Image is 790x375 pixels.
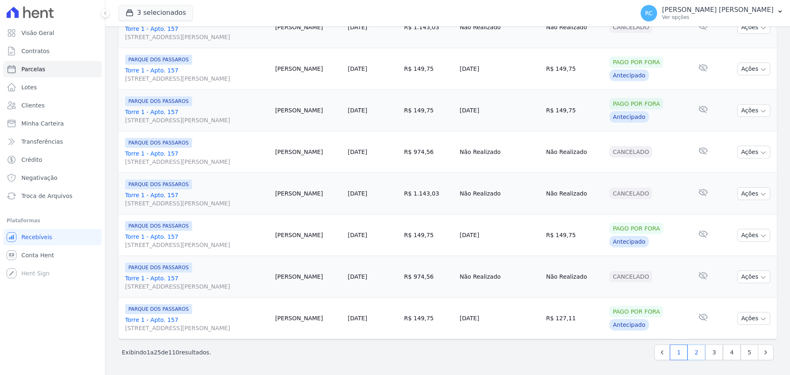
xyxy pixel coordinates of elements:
[543,298,606,339] td: R$ 127,11
[21,101,44,109] span: Clientes
[125,138,192,148] span: PARQUE DOS PASSAROS
[609,188,652,199] div: Cancelado
[21,156,42,164] span: Crédito
[125,149,269,166] a: Torre 1 - Apto. 157[STREET_ADDRESS][PERSON_NAME]
[125,55,192,65] span: PARQUE DOS PASSAROS
[401,90,456,131] td: R$ 149,75
[737,187,770,200] button: Ações
[3,61,102,77] a: Parcelas
[609,236,648,247] div: Antecipado
[348,24,367,30] a: [DATE]
[543,7,606,48] td: Não Realizado
[125,96,192,106] span: PARQUE DOS PASSAROS
[21,251,54,259] span: Conta Hent
[401,7,456,48] td: R$ 1.143,03
[543,214,606,256] td: R$ 149,75
[723,345,741,360] a: 4
[125,263,192,273] span: PARQUE DOS PASSAROS
[3,25,102,41] a: Visão Geral
[272,256,345,298] td: [PERSON_NAME]
[125,33,269,41] span: [STREET_ADDRESS][PERSON_NAME]
[543,48,606,90] td: R$ 149,75
[125,282,269,291] span: [STREET_ADDRESS][PERSON_NAME]
[401,173,456,214] td: R$ 1.143,03
[125,199,269,207] span: [STREET_ADDRESS][PERSON_NAME]
[737,270,770,283] button: Ações
[456,7,543,48] td: Não Realizado
[272,298,345,339] td: [PERSON_NAME]
[456,131,543,173] td: Não Realizado
[125,179,192,189] span: PARQUE DOS PASSAROS
[125,324,269,332] span: [STREET_ADDRESS][PERSON_NAME]
[737,312,770,325] button: Ações
[272,173,345,214] td: [PERSON_NAME]
[401,131,456,173] td: R$ 974,56
[401,256,456,298] td: R$ 974,56
[456,256,543,298] td: Não Realizado
[609,56,663,68] div: Pago por fora
[125,274,269,291] a: Torre 1 - Apto. 157[STREET_ADDRESS][PERSON_NAME]
[21,119,64,128] span: Minha Carteira
[737,21,770,34] button: Ações
[737,63,770,75] button: Ações
[21,65,45,73] span: Parcelas
[21,47,49,55] span: Contratos
[125,158,269,166] span: [STREET_ADDRESS][PERSON_NAME]
[7,216,98,226] div: Plataformas
[146,349,150,356] span: 1
[609,271,652,282] div: Cancelado
[456,48,543,90] td: [DATE]
[609,98,663,109] div: Pago por fora
[168,349,179,356] span: 110
[670,345,688,360] a: 1
[401,48,456,90] td: R$ 149,75
[348,315,367,321] a: [DATE]
[688,345,705,360] a: 2
[662,14,774,21] p: Ver opções
[125,191,269,207] a: Torre 1 - Apto. 157[STREET_ADDRESS][PERSON_NAME]
[3,151,102,168] a: Crédito
[654,345,670,360] a: Previous
[348,149,367,155] a: [DATE]
[125,221,192,231] span: PARQUE DOS PASSAROS
[737,104,770,117] button: Ações
[543,90,606,131] td: R$ 149,75
[609,146,652,158] div: Cancelado
[125,316,269,332] a: Torre 1 - Apto. 157[STREET_ADDRESS][PERSON_NAME]
[348,190,367,197] a: [DATE]
[705,345,723,360] a: 3
[609,223,663,234] div: Pago por fora
[122,348,211,356] p: Exibindo a de resultados.
[543,173,606,214] td: Não Realizado
[737,229,770,242] button: Ações
[3,229,102,245] a: Recebíveis
[456,90,543,131] td: [DATE]
[634,2,790,25] button: RC [PERSON_NAME] [PERSON_NAME] Ver opções
[125,66,269,83] a: Torre 1 - Apto. 157[STREET_ADDRESS][PERSON_NAME]
[456,298,543,339] td: [DATE]
[609,70,648,81] div: Antecipado
[125,241,269,249] span: [STREET_ADDRESS][PERSON_NAME]
[456,214,543,256] td: [DATE]
[125,304,192,314] span: PARQUE DOS PASSAROS
[737,146,770,158] button: Ações
[401,298,456,339] td: R$ 149,75
[3,247,102,263] a: Conta Hent
[21,29,54,37] span: Visão Geral
[401,214,456,256] td: R$ 149,75
[272,131,345,173] td: [PERSON_NAME]
[543,256,606,298] td: Não Realizado
[125,233,269,249] a: Torre 1 - Apto. 157[STREET_ADDRESS][PERSON_NAME]
[21,174,58,182] span: Negativação
[21,137,63,146] span: Transferências
[125,75,269,83] span: [STREET_ADDRESS][PERSON_NAME]
[272,90,345,131] td: [PERSON_NAME]
[609,319,648,331] div: Antecipado
[272,214,345,256] td: [PERSON_NAME]
[21,83,37,91] span: Lotes
[609,111,648,123] div: Antecipado
[543,131,606,173] td: Não Realizado
[348,107,367,114] a: [DATE]
[154,349,161,356] span: 25
[3,115,102,132] a: Minha Carteira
